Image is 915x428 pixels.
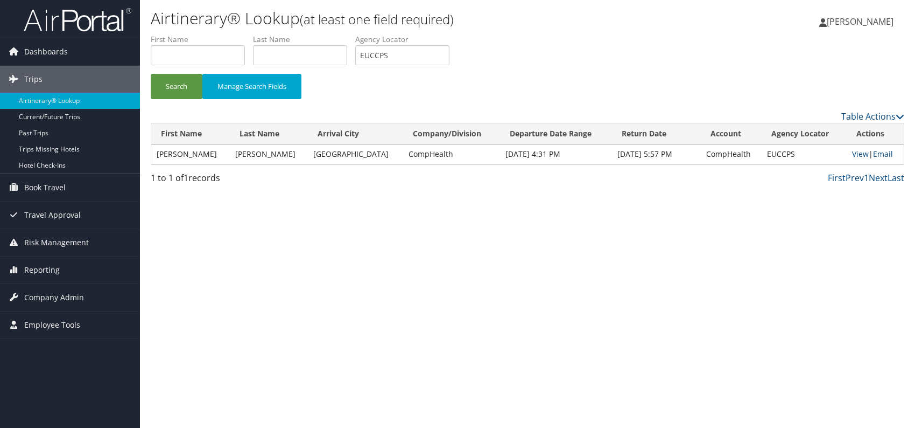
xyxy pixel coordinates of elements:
[253,34,355,45] label: Last Name
[24,257,60,284] span: Reporting
[762,123,847,144] th: Agency Locator: activate to sort column ascending
[151,171,327,190] div: 1 to 1 of records
[888,172,904,184] a: Last
[500,144,613,164] td: [DATE] 4:31 PM
[151,34,253,45] label: First Name
[355,34,457,45] label: Agency Locator
[701,144,762,164] td: CompHealth
[846,172,864,184] a: Prev
[24,38,68,65] span: Dashboards
[24,202,81,229] span: Travel Approval
[828,172,846,184] a: First
[230,144,308,164] td: [PERSON_NAME]
[847,144,904,164] td: |
[184,172,188,184] span: 1
[852,149,869,159] a: View
[202,74,301,99] button: Manage Search Fields
[151,123,230,144] th: First Name: activate to sort column ascending
[308,123,403,144] th: Arrival City: activate to sort column ascending
[151,144,230,164] td: [PERSON_NAME]
[24,284,84,311] span: Company Admin
[701,123,762,144] th: Account: activate to sort column ascending
[841,111,904,122] a: Table Actions
[500,123,613,144] th: Departure Date Range: activate to sort column ascending
[762,144,847,164] td: EUCCPS
[230,123,308,144] th: Last Name: activate to sort column ascending
[151,7,653,30] h1: Airtinerary® Lookup
[403,123,500,144] th: Company/Division
[151,74,202,99] button: Search
[24,66,43,93] span: Trips
[819,5,904,38] a: [PERSON_NAME]
[612,123,700,144] th: Return Date: activate to sort column ascending
[24,174,66,201] span: Book Travel
[864,172,869,184] a: 1
[24,7,131,32] img: airportal-logo.png
[24,229,89,256] span: Risk Management
[847,123,904,144] th: Actions
[827,16,893,27] span: [PERSON_NAME]
[869,172,888,184] a: Next
[308,144,403,164] td: [GEOGRAPHIC_DATA]
[873,149,893,159] a: Email
[24,312,80,339] span: Employee Tools
[300,10,454,28] small: (at least one field required)
[612,144,700,164] td: [DATE] 5:57 PM
[403,144,500,164] td: CompHealth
